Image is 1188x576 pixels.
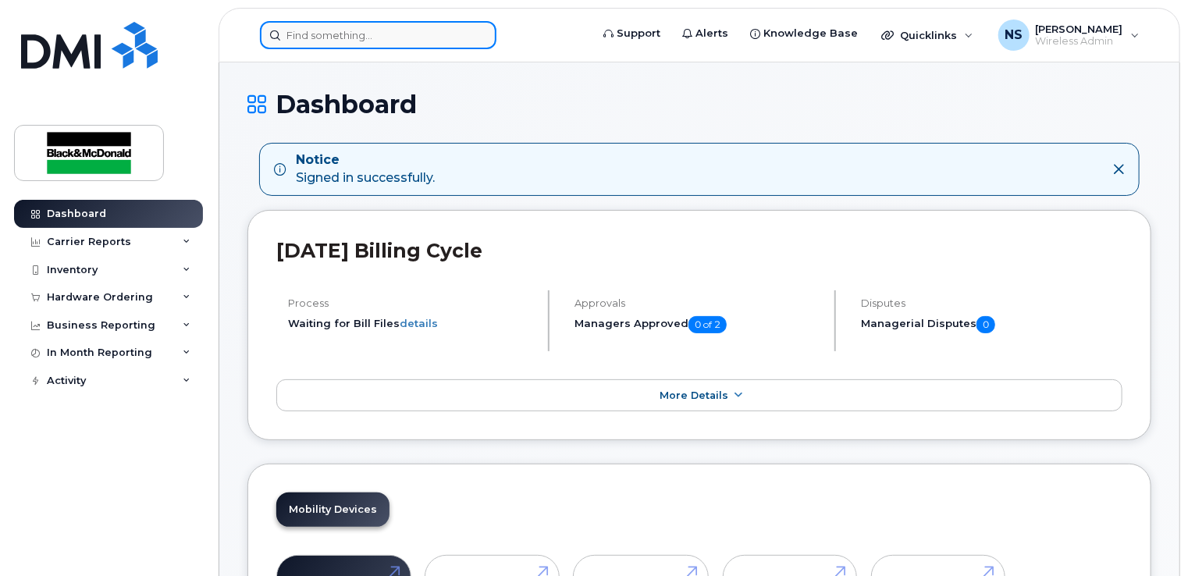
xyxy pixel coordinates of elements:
[574,316,821,333] h5: Managers Approved
[660,389,728,401] span: More Details
[400,317,438,329] a: details
[861,297,1122,309] h4: Disputes
[288,297,535,309] h4: Process
[296,151,435,169] strong: Notice
[976,316,995,333] span: 0
[276,492,389,527] a: Mobility Devices
[247,91,1151,118] h1: Dashboard
[288,316,535,331] li: Waiting for Bill Files
[574,297,821,309] h4: Approvals
[688,316,727,333] span: 0 of 2
[276,239,1122,262] h2: [DATE] Billing Cycle
[296,151,435,187] div: Signed in successfully.
[861,316,1122,333] h5: Managerial Disputes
